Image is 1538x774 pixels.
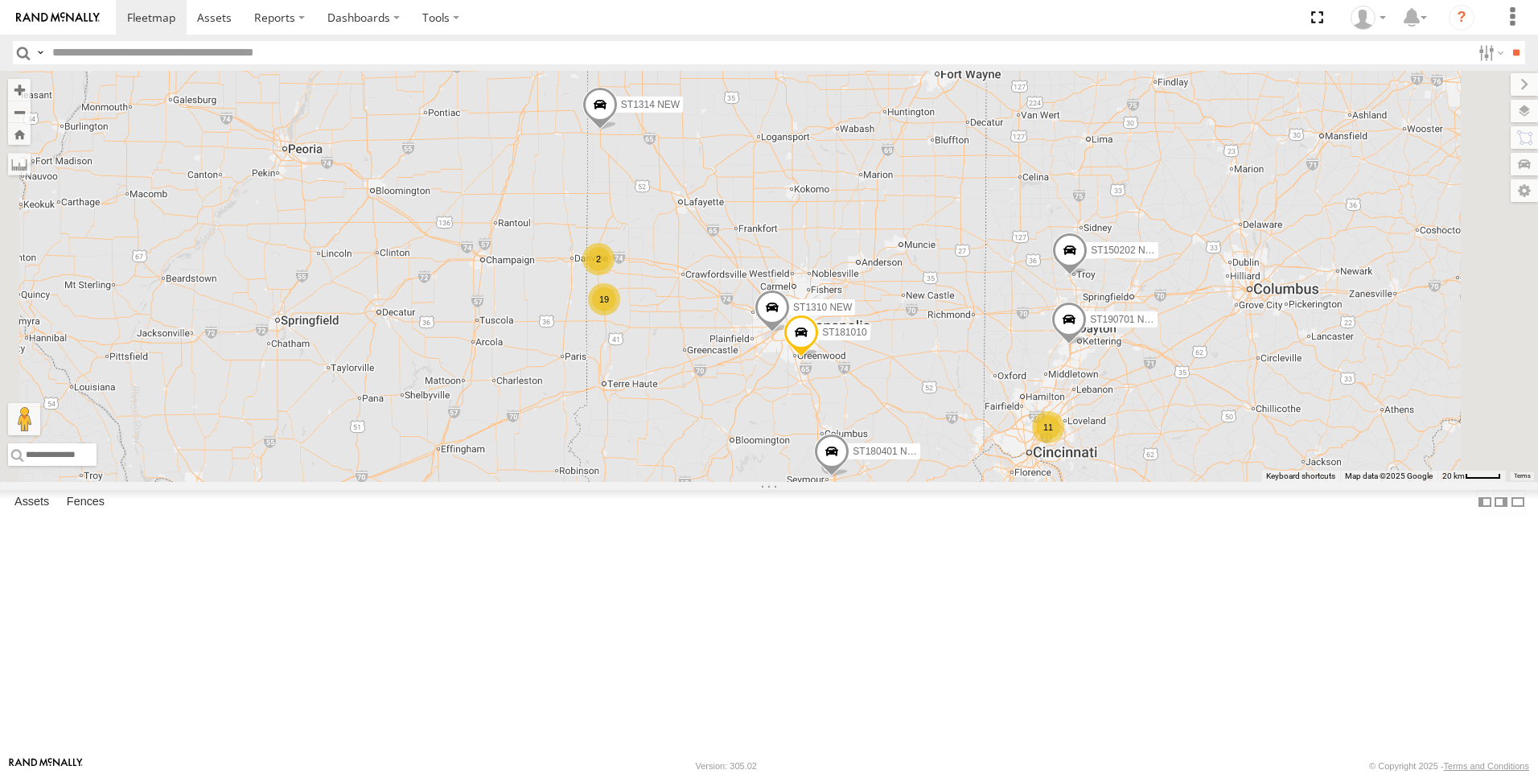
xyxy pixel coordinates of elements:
[1449,5,1474,31] i: ?
[1472,41,1507,64] label: Search Filter Options
[1477,490,1493,513] label: Dock Summary Table to the Left
[1442,471,1465,480] span: 20 km
[1345,471,1433,480] span: Map data ©2025 Google
[1091,245,1161,256] span: ST150202 NEW
[1266,471,1335,482] button: Keyboard shortcuts
[8,101,31,123] button: Zoom out
[1345,6,1392,30] div: Eric Hargrove
[1514,473,1531,480] a: Terms
[696,761,757,771] div: Version: 305.02
[8,123,31,145] button: Zoom Home
[8,153,31,175] label: Measure
[1510,490,1526,513] label: Hide Summary Table
[853,446,923,457] span: ST180401 NEW
[822,326,866,337] span: ST181010
[1511,179,1538,202] label: Map Settings
[793,302,852,313] span: ST1310 NEW
[34,41,47,64] label: Search Query
[1493,490,1509,513] label: Dock Summary Table to the Right
[621,99,680,110] span: ST1314 NEW
[6,491,57,513] label: Assets
[9,758,83,774] a: Visit our Website
[1369,761,1529,771] div: © Copyright 2025 -
[1032,411,1064,443] div: 11
[588,283,620,315] div: 19
[1444,761,1529,771] a: Terms and Conditions
[1437,471,1506,482] button: Map Scale: 20 km per 41 pixels
[59,491,113,513] label: Fences
[16,12,100,23] img: rand-logo.svg
[8,79,31,101] button: Zoom in
[582,243,615,275] div: 2
[8,403,40,435] button: Drag Pegman onto the map to open Street View
[1090,314,1160,325] span: ST190701 NEW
